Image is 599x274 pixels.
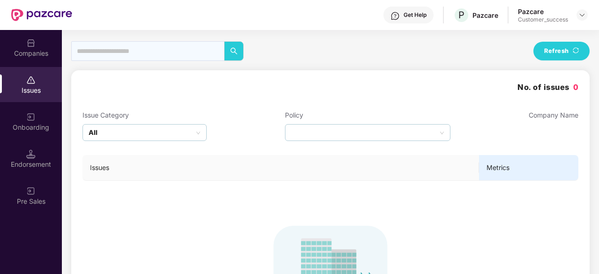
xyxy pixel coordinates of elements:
[82,155,479,181] th: Issues
[573,82,579,92] span: 0
[26,75,36,85] img: svg+xml;base64,PHN2ZyBpZD0iSXNzdWVzX2Rpc2FibGVkIiB4bWxucz0iaHR0cDovL3d3dy53My5vcmcvMjAwMC9zdmciIH...
[390,11,400,21] img: svg+xml;base64,PHN2ZyBpZD0iSGVscC0zMngzMiIgeG1sbnM9Imh0dHA6Ly93d3cudzMub3JnLzIwMDAvc3ZnIiB3aWR0aD...
[487,163,571,173] span: Metrics
[285,110,450,120] div: Policy
[458,9,464,21] span: P
[472,11,498,20] div: Pazcare
[544,46,569,56] span: Refresh
[533,42,590,60] button: Refreshsync
[440,131,444,135] span: down
[26,38,36,48] img: svg+xml;base64,PHN2ZyBpZD0iQ29tcGFuaWVzIiB4bWxucz0iaHR0cDovL3d3dy53My5vcmcvMjAwMC9zdmciIHdpZHRoPS...
[518,16,568,23] div: Customer_success
[404,11,427,19] div: Get Help
[578,11,586,19] img: svg+xml;base64,PHN2ZyBpZD0iRHJvcGRvd24tMzJ4MzIiIHhtbG5zPSJodHRwOi8vd3d3LnczLm9yZy8yMDAwL3N2ZyIgd2...
[26,112,36,122] img: svg+xml;base64,PHN2ZyB3aWR0aD0iMjAiIGhlaWdodD0iMjAiIHZpZXdCb3g9IjAgMCAyMCAyMCIgZmlsbD0ibm9uZSIgeG...
[82,110,207,120] div: Issue Category
[573,47,579,54] span: sync
[89,127,97,138] b: All
[11,9,72,21] img: New Pazcare Logo
[225,47,243,55] span: search
[224,41,244,61] button: search
[517,81,578,94] h3: No. of issues
[518,7,568,16] div: Pazcare
[529,110,578,120] div: Company Name
[26,149,36,159] img: svg+xml;base64,PHN2ZyB3aWR0aD0iMTQuNSIgaGVpZ2h0PSIxNC41IiB2aWV3Qm94PSIwIDAgMTYgMTYiIGZpbGw9Im5vbm...
[196,131,201,135] span: down
[26,186,36,196] img: svg+xml;base64,PHN2ZyB3aWR0aD0iMjAiIGhlaWdodD0iMjAiIHZpZXdCb3g9IjAgMCAyMCAyMCIgZmlsbD0ibm9uZSIgeG...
